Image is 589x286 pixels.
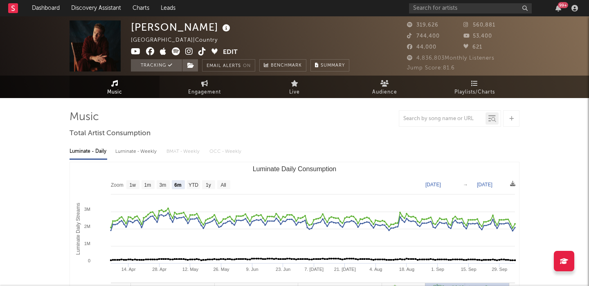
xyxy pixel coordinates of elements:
[243,64,251,68] em: On
[321,63,345,68] span: Summary
[454,87,495,97] span: Playlists/Charts
[189,182,198,188] text: YTD
[253,165,337,172] text: Luminate Daily Consumption
[271,61,302,71] span: Benchmark
[259,59,306,71] a: Benchmark
[131,59,182,71] button: Tracking
[463,34,492,39] span: 53,400
[188,87,221,97] span: Engagement
[407,56,495,61] span: 4,836,803 Monthly Listeners
[463,22,495,28] span: 560,881
[220,182,226,188] text: All
[558,2,568,8] div: 99 +
[206,182,211,188] text: 1y
[84,224,90,229] text: 2M
[407,34,440,39] span: 744,400
[369,267,382,272] text: 4. Aug
[160,76,250,98] a: Engagement
[409,3,532,13] input: Search for artists
[111,182,124,188] text: Zoom
[84,207,90,212] text: 3M
[289,87,300,97] span: Live
[70,76,160,98] a: Music
[429,76,519,98] a: Playlists/Charts
[372,87,397,97] span: Audience
[75,203,81,255] text: Luminate Daily Streams
[88,258,90,263] text: 0
[339,76,429,98] a: Audience
[202,59,255,71] button: Email AlertsOn
[310,59,349,71] button: Summary
[84,241,90,246] text: 1M
[276,267,290,272] text: 23. Jun
[399,116,486,122] input: Search by song name or URL
[70,129,151,139] span: Total Artist Consumption
[399,267,414,272] text: 18. Aug
[152,267,166,272] text: 28. Apr
[131,36,227,45] div: [GEOGRAPHIC_DATA] | Country
[477,182,492,188] text: [DATE]
[144,182,151,188] text: 1m
[492,267,507,272] text: 29. Sep
[160,182,166,188] text: 3m
[555,5,561,11] button: 99+
[130,182,136,188] text: 1w
[174,182,181,188] text: 6m
[121,267,136,272] text: 14. Apr
[334,267,356,272] text: 21. [DATE]
[461,267,477,272] text: 15. Sep
[304,267,324,272] text: 7. [DATE]
[213,267,229,272] text: 26. May
[463,45,482,50] span: 621
[182,267,199,272] text: 12. May
[425,182,441,188] text: [DATE]
[407,22,438,28] span: 319,626
[223,47,238,58] button: Edit
[246,267,259,272] text: 9. Jun
[70,145,107,159] div: Luminate - Daily
[431,267,444,272] text: 1. Sep
[107,87,122,97] span: Music
[131,20,232,34] div: [PERSON_NAME]
[407,65,455,71] span: Jump Score: 81.6
[115,145,158,159] div: Luminate - Weekly
[407,45,436,50] span: 44,000
[250,76,339,98] a: Live
[463,182,468,188] text: →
